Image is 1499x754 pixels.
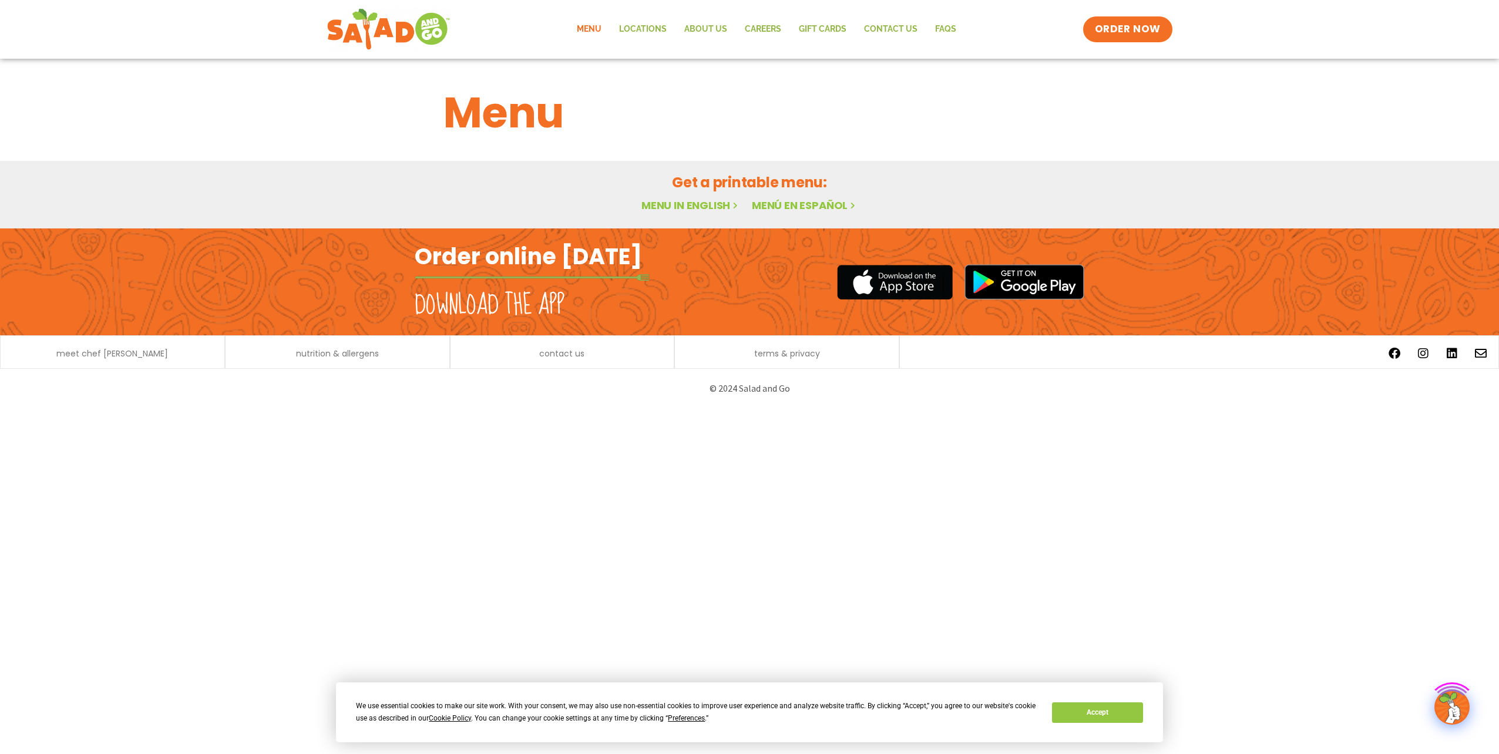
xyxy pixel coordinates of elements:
[1083,16,1172,42] a: ORDER NOW
[415,289,564,322] h2: Download the app
[855,16,926,43] a: Contact Us
[415,274,650,281] img: fork
[327,6,451,53] img: new-SAG-logo-768×292
[675,16,736,43] a: About Us
[568,16,965,43] nav: Menu
[790,16,855,43] a: GIFT CARDS
[1052,702,1142,723] button: Accept
[964,264,1084,299] img: google_play
[837,263,953,301] img: appstore
[415,242,642,271] h2: Order online [DATE]
[668,714,705,722] span: Preferences
[539,349,584,358] a: contact us
[296,349,379,358] a: nutrition & allergens
[421,381,1078,396] p: © 2024 Salad and Go
[736,16,790,43] a: Careers
[443,172,1056,193] h2: Get a printable menu:
[610,16,675,43] a: Locations
[752,198,858,213] a: Menú en español
[926,16,965,43] a: FAQs
[568,16,610,43] a: Menu
[443,81,1056,144] h1: Menu
[56,349,168,358] a: meet chef [PERSON_NAME]
[1095,22,1161,36] span: ORDER NOW
[754,349,820,358] a: terms & privacy
[336,682,1163,742] div: Cookie Consent Prompt
[429,714,471,722] span: Cookie Policy
[641,198,740,213] a: Menu in English
[356,700,1038,725] div: We use essential cookies to make our site work. With your consent, we may also use non-essential ...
